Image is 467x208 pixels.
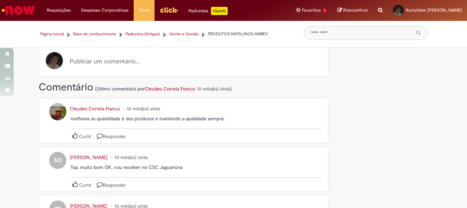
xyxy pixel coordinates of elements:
p: Top, muito bom OK, vou receber no CSC Jaguariúna [70,164,321,170]
span: 10 mês(es) atrás [197,86,230,92]
img: click_logo_yellow_360x200.png [160,5,178,15]
a: Página inicial [40,31,64,37]
button: Curtir [70,129,93,143]
div: Comentário de Cleudes Correia Franca [39,98,329,143]
p: melhoras as quantidade e dos produtos e mantendo a qualidade sempre. [70,115,321,122]
time: 28/10/2024 14:15:41 [127,106,160,112]
img: ServiceNow [1,3,36,17]
div: Comentário de Sandro Pereira De Oliveira [39,147,329,192]
span: 1 [322,8,327,14]
a: Gente e Gestão [169,31,199,37]
time: 28/10/2024 11:11:34 [115,154,148,160]
a: Roristides Franklyn Marques Batista perfil [46,58,63,64]
span: 10 mês(es) atrás [127,106,160,112]
span: 10 mês(es) atrás [115,154,148,160]
span: Favoritos [302,7,321,14]
span: (Último comentário por : [95,86,196,92]
div: Padroniza [188,7,228,15]
span: Cleudes Correia Franca [66,106,120,112]
span: Rascunhos [343,7,368,13]
time: 28/10/2024 14:15:41 [197,86,230,92]
span: PRODUTOS NATALINOS AMBEV [208,31,268,37]
button: Responder [95,178,128,192]
a: [PERSON_NAME] [66,154,109,160]
span: Despesas Corporativas [81,7,129,14]
span: Roristides [PERSON_NAME] [406,7,462,13]
span: Requisições [47,7,71,14]
span: ) [95,86,231,92]
span: [PERSON_NAME] [66,154,107,160]
span: More [139,7,149,14]
button: Responder [95,129,128,143]
button: Publicar um comentário... [68,57,142,66]
a: Base de conhecimento [73,31,116,37]
span: • [121,106,125,112]
a: Cleudes Correia Franca [145,86,195,92]
p: +GenAi [211,7,228,15]
span: SO [54,155,62,166]
span: • [109,154,113,160]
a: Rascunhos [337,7,368,14]
a: Cleudes Correia Franca [66,106,121,112]
h2: Comentário [39,81,93,94]
a: Padroniza (Artigos) [125,31,160,37]
button: Curtir [70,178,93,192]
